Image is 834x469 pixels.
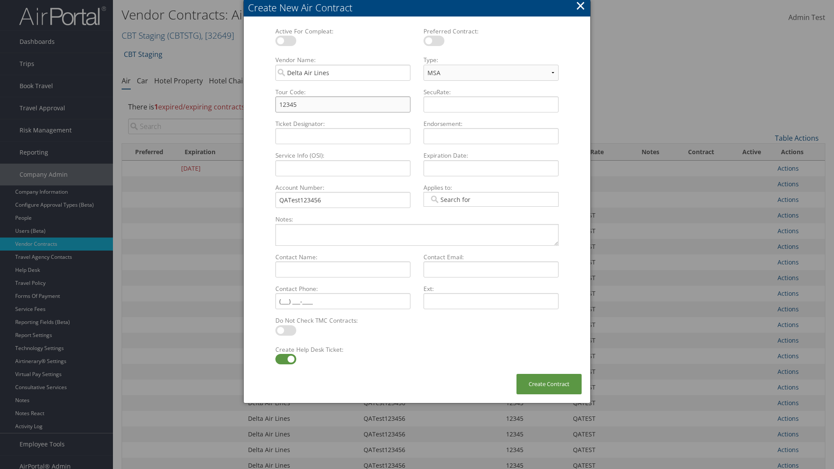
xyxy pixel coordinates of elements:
label: Do Not Check TMC Contracts: [272,316,414,325]
label: Type: [420,56,562,64]
label: Account Number: [272,183,414,192]
label: SecuRate: [420,88,562,96]
label: Expiration Date: [420,151,562,160]
input: Ticket Designator: [275,128,410,144]
input: Tour Code: [275,96,410,112]
label: Ext: [420,284,562,293]
input: Ext: [424,293,559,309]
input: Account Number: [275,192,410,208]
div: Create New Air Contract [248,1,590,14]
button: Create Contract [516,374,582,394]
label: Contact Phone: [272,284,414,293]
input: Contact Email: [424,261,559,277]
label: Preferred Contract: [420,27,562,36]
label: Service Info (OSI): [272,151,414,160]
input: Contact Name: [275,261,410,277]
input: Applies to: [429,195,478,204]
textarea: Notes: [275,224,559,246]
input: Endorsement: [424,128,559,144]
label: Vendor Name: [272,56,414,64]
input: Expiration Date: [424,160,559,176]
label: Active For Compleat: [272,27,414,36]
input: SecuRate: [424,96,559,112]
label: Contact Email: [420,253,562,261]
label: Endorsement: [420,119,562,128]
label: Create Help Desk Ticket: [272,345,414,354]
input: Vendor Name: [275,65,410,81]
input: Service Info (OSI): [275,160,410,176]
label: Applies to: [420,183,562,192]
label: Contact Name: [272,253,414,261]
input: Contact Phone: [275,293,410,309]
label: Notes: [272,215,562,224]
label: Tour Code: [272,88,414,96]
label: Ticket Designator: [272,119,414,128]
select: Type: [424,65,559,81]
